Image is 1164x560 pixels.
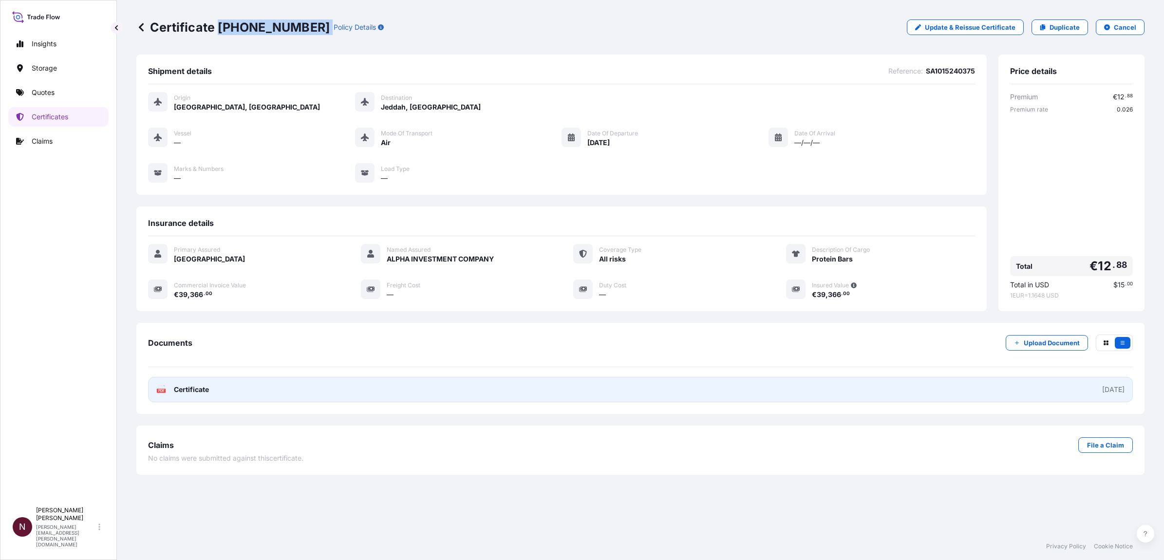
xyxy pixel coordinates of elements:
p: Cancel [1114,22,1136,32]
a: Cookie Notice [1094,542,1133,550]
span: Origin [174,94,190,102]
span: [DATE] [587,138,610,148]
span: Premium [1010,92,1038,102]
span: Duty Cost [599,281,626,289]
span: ALPHA INVESTMENT COMPANY [387,254,494,264]
span: Freight Cost [387,281,420,289]
span: € [1113,93,1117,100]
button: Upload Document [1006,335,1088,351]
a: PDFCertificate[DATE] [148,377,1133,402]
span: Air [381,138,391,148]
span: Shipment details [148,66,212,76]
p: Certificate [PHONE_NUMBER] [136,19,330,35]
a: File a Claim [1078,437,1133,453]
span: € [812,291,817,298]
span: [GEOGRAPHIC_DATA], [GEOGRAPHIC_DATA] [174,102,320,112]
button: Cancel [1096,19,1145,35]
span: — [174,138,181,148]
span: — [387,290,394,299]
span: Claims [148,440,174,450]
span: 366 [190,291,203,298]
span: . [841,292,843,296]
span: 15 [1118,281,1125,288]
a: Privacy Policy [1046,542,1086,550]
span: Price details [1010,66,1057,76]
a: Insights [8,34,109,54]
a: Quotes [8,83,109,102]
p: [PERSON_NAME][EMAIL_ADDRESS][PERSON_NAME][DOMAIN_NAME] [36,524,96,547]
span: . [1112,262,1115,268]
span: Named Assured [387,246,431,254]
span: € [1089,260,1098,272]
p: Storage [32,63,57,73]
span: 366 [828,291,841,298]
span: 00 [1127,282,1133,286]
span: 12 [1098,260,1111,272]
span: . [1125,282,1126,286]
p: [PERSON_NAME] [PERSON_NAME] [36,506,96,522]
span: Commercial Invoice Value [174,281,246,289]
span: Jeddah, [GEOGRAPHIC_DATA] [381,102,481,112]
a: Update & Reissue Certificate [907,19,1024,35]
span: Date of Departure [587,130,638,137]
span: 88 [1116,262,1127,268]
span: No claims were submitted against this certificate . [148,453,303,463]
span: Total [1016,261,1033,271]
span: Documents [148,338,192,348]
span: Certificate [174,385,209,394]
span: Insured Value [812,281,849,289]
span: 12 [1117,93,1125,100]
span: . [204,292,205,296]
span: Marks & Numbers [174,165,224,173]
span: Load Type [381,165,410,173]
span: — [381,173,388,183]
a: Duplicate [1032,19,1088,35]
span: 0.026 [1117,106,1133,113]
span: 00 [206,292,212,296]
span: Date of Arrival [794,130,835,137]
span: 88 [1127,94,1133,98]
span: [GEOGRAPHIC_DATA] [174,254,245,264]
span: Protein Bars [812,254,853,264]
span: 1 EUR = 1.1648 USD [1010,292,1133,299]
p: Certificates [32,112,68,122]
p: Upload Document [1024,338,1080,348]
span: — [599,290,606,299]
span: . [1125,94,1126,98]
p: Quotes [32,88,55,97]
span: SA1015240375 [926,66,975,76]
span: All risks [599,254,626,264]
span: $ [1113,281,1118,288]
span: Primary Assured [174,246,220,254]
span: — [174,173,181,183]
span: Reference : [888,66,923,76]
a: Claims [8,131,109,151]
p: Policy Details [334,22,376,32]
span: Description Of Cargo [812,246,870,254]
a: Storage [8,58,109,78]
p: File a Claim [1087,440,1124,450]
p: Duplicate [1050,22,1080,32]
p: Insights [32,39,56,49]
p: Update & Reissue Certificate [925,22,1015,32]
span: Vessel [174,130,191,137]
span: € [174,291,179,298]
span: —/—/— [794,138,820,148]
span: Coverage Type [599,246,641,254]
a: Certificates [8,107,109,127]
span: N [19,522,26,532]
span: 00 [843,292,850,296]
text: PDF [158,389,165,392]
span: , [826,291,828,298]
span: Total in USD [1010,280,1049,290]
span: Mode of Transport [381,130,432,137]
span: 39 [179,291,188,298]
span: Destination [381,94,412,102]
p: Claims [32,136,53,146]
span: 39 [817,291,826,298]
div: [DATE] [1102,385,1125,394]
span: Premium rate [1010,106,1048,113]
span: Insurance details [148,218,214,228]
